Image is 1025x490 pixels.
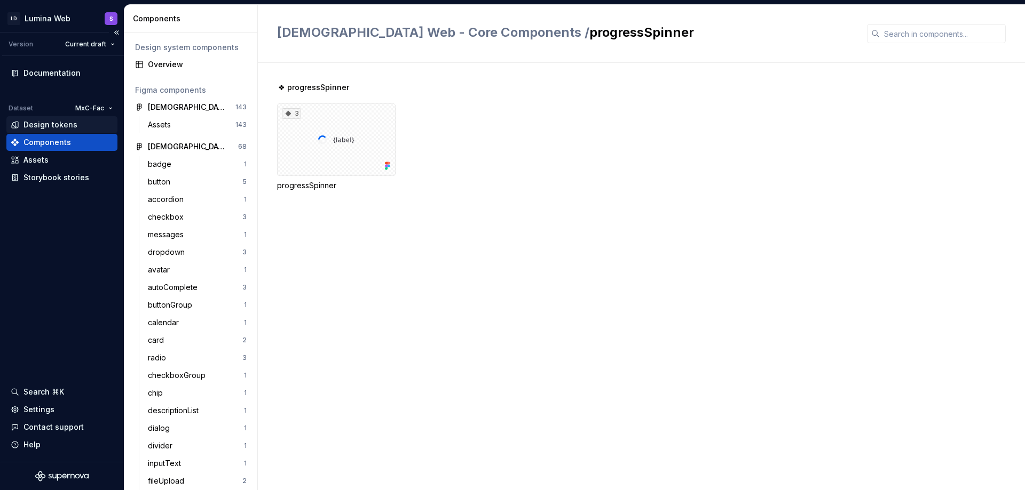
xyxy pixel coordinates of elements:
button: Help [6,436,117,453]
a: [DEMOGRAPHIC_DATA] Web - Assets143 [131,99,251,116]
a: Storybook stories [6,169,117,186]
div: Components [23,137,71,148]
a: Components [6,134,117,151]
div: checkbox [148,212,188,222]
div: 1 [244,424,247,432]
div: Storybook stories [23,172,89,183]
button: MxC-Fac [70,101,117,116]
div: 3 [242,248,247,256]
div: 143 [235,103,247,111]
div: divider [148,440,177,451]
h2: progressSpinner [277,24,854,41]
div: 1 [244,318,247,327]
div: Components [133,13,253,24]
a: card2 [144,332,251,349]
div: dialog [148,423,174,433]
a: Design tokens [6,116,117,133]
div: 1 [244,195,247,204]
div: Contact support [23,422,84,432]
a: Overview [131,56,251,73]
button: Search ⌘K [6,383,117,400]
div: 3 [242,213,247,221]
div: S [109,14,113,23]
svg: Supernova Logo [35,471,89,481]
span: ❖ progressSpinner [278,82,349,93]
div: descriptionList [148,405,203,416]
div: 68 [238,142,247,151]
div: 1 [244,406,247,415]
a: messages1 [144,226,251,243]
button: Contact support [6,419,117,436]
button: Current draft [60,37,120,52]
div: accordion [148,194,188,205]
a: button5 [144,173,251,190]
div: Search ⌘K [23,387,64,397]
div: autoComplete [148,282,202,293]
div: card [148,335,168,346]
a: Documentation [6,65,117,82]
a: autoComplete3 [144,279,251,296]
div: Version [9,40,33,49]
a: descriptionList1 [144,402,251,419]
div: calendar [148,317,183,328]
div: 1 [244,160,247,168]
span: Current draft [65,40,106,49]
div: button [148,176,175,187]
div: 2 [242,477,247,485]
div: 1 [244,371,247,380]
a: inputText1 [144,455,251,472]
div: Design tokens [23,119,77,130]
span: [DEMOGRAPHIC_DATA] Web - Core Components / [277,25,589,40]
div: Assets [23,155,49,165]
div: radio [148,352,170,363]
div: Dataset [9,104,33,113]
a: dialog1 [144,420,251,437]
a: calendar1 [144,314,251,331]
div: LD [7,12,20,25]
a: divider1 [144,437,251,454]
a: Settings [6,401,117,418]
div: 1 [244,441,247,450]
div: fileUpload [148,476,188,486]
div: Assets [148,119,175,130]
a: accordion1 [144,191,251,208]
div: 3progressSpinner [277,103,396,191]
div: Help [23,439,41,450]
div: avatar [148,264,174,275]
div: Lumina Web [25,13,70,24]
div: checkboxGroup [148,370,210,381]
div: 5 [242,178,247,186]
div: 1 [244,266,247,274]
div: [DEMOGRAPHIC_DATA] Web - Assets [148,102,227,113]
div: [DEMOGRAPHIC_DATA] Web - Core Components [148,141,227,152]
a: radio3 [144,349,251,366]
a: dropdown3 [144,244,251,261]
a: checkboxGroup1 [144,367,251,384]
div: 2 [242,336,247,344]
button: Collapse sidebar [109,25,124,40]
input: Search in components... [880,24,1006,43]
a: Assets [6,151,117,168]
a: chip1 [144,384,251,401]
button: LDLumina WebS [2,7,122,30]
div: messages [148,229,188,240]
div: 143 [235,121,247,129]
div: Documentation [23,68,81,78]
div: Design system components [135,42,247,53]
a: fileUpload2 [144,472,251,489]
div: Overview [148,59,247,70]
div: 3 [242,354,247,362]
a: [DEMOGRAPHIC_DATA] Web - Core Components68 [131,138,251,155]
div: Figma components [135,85,247,95]
div: Settings [23,404,54,415]
div: 1 [244,389,247,397]
a: avatar1 [144,261,251,278]
div: 3 [242,283,247,292]
div: 1 [244,230,247,239]
a: Assets143 [144,116,251,133]
div: 3 [282,108,301,119]
div: badge [148,159,176,170]
div: inputText [148,458,185,469]
div: 1 [244,459,247,468]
